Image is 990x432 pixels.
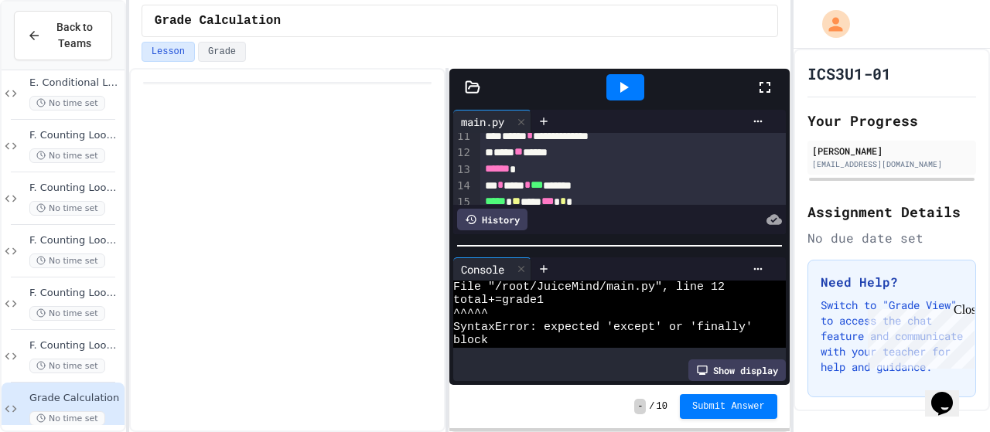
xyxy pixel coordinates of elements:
[925,370,975,417] iframe: chat widget
[453,321,753,334] span: SyntaxError: expected 'except' or 'finally'
[453,145,473,162] div: 12
[29,201,105,216] span: No time set
[155,12,281,30] span: Grade Calculation
[29,234,121,247] span: F. Counting Loop - 03 - Count up by 4
[29,253,105,268] span: No time set
[29,287,121,300] span: F. Counting Loop - 04 - Printing Patterns
[29,77,121,90] span: E. Conditional Loop - 07 - PIN Code
[453,114,512,130] div: main.py
[453,162,473,179] div: 13
[807,110,976,131] h2: Your Progress
[692,400,765,413] span: Submit Answer
[453,257,531,281] div: Console
[812,144,971,158] div: [PERSON_NAME]
[29,148,105,163] span: No time set
[453,307,488,320] span: ^^^^^
[29,411,105,426] span: No time set
[657,400,667,413] span: 10
[29,339,121,352] span: F. Counting Loop - 05 - Timestable
[453,129,473,145] div: 11
[821,298,963,375] p: Switch to "Grade View" to access the chat feature and communicate with your teacher for help and ...
[453,261,512,277] div: Console
[807,201,976,223] h2: Assignment Details
[29,359,105,373] span: No time set
[453,294,544,307] span: total+=grade1
[806,6,854,42] div: My Account
[453,110,531,133] div: main.py
[29,306,105,321] span: No time set
[807,229,976,247] div: No due date set
[29,392,121,405] span: Grade Calculation
[862,303,975,369] iframe: chat widget
[457,209,527,230] div: History
[453,334,488,347] span: block
[50,19,99,52] span: Back to Teams
[807,63,891,84] h1: ICS3U1-01
[680,394,777,419] button: Submit Answer
[29,129,121,142] span: F. Counting Loop - 01 - Count up by 1
[453,195,473,211] div: 15
[6,6,107,98] div: Chat with us now!Close
[812,158,971,170] div: [EMAIL_ADDRESS][DOMAIN_NAME]
[29,182,121,195] span: F. Counting Loop - 02 - Count down by 1
[688,359,786,381] div: Show display
[453,281,725,294] span: File "/root/JuiceMind/main.py", line 12
[142,42,195,62] button: Lesson
[634,399,646,414] span: -
[14,11,112,60] button: Back to Teams
[198,42,246,62] button: Grade
[29,96,105,111] span: No time set
[821,273,963,291] h3: Need Help?
[649,400,654,413] span: /
[453,179,473,195] div: 14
